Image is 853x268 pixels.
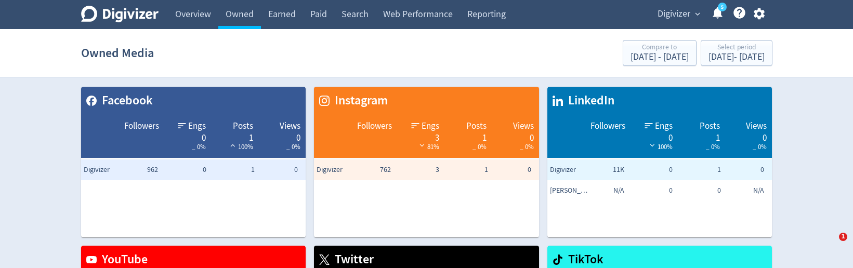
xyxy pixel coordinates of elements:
[257,159,306,180] td: 0
[647,141,658,149] img: negative-performance-white.svg
[623,40,697,66] button: Compare to[DATE] - [DATE]
[330,92,388,110] span: Instagram
[706,142,720,151] span: _ 0%
[84,165,125,175] span: Digivizer
[693,9,702,19] span: expand_more
[647,142,673,151] span: 100%
[631,52,689,62] div: [DATE] - [DATE]
[579,159,627,180] td: 11K
[708,52,765,62] div: [DATE] - [DATE]
[818,233,843,258] iframe: Intercom live chat
[192,142,206,151] span: _ 0%
[563,92,614,110] span: LinkedIn
[579,180,627,201] td: N/A
[161,159,209,180] td: 0
[627,159,675,180] td: 0
[317,165,358,175] span: Digivizer
[393,159,442,180] td: 3
[314,87,539,237] table: customized table
[81,36,154,70] h1: Owned Media
[81,87,306,237] table: customized table
[466,120,487,132] span: Posts
[402,132,439,140] div: 3
[718,3,727,11] a: 5
[188,120,206,132] span: Engs
[112,159,161,180] td: 962
[169,132,206,140] div: 0
[233,120,253,132] span: Posts
[513,120,534,132] span: Views
[209,159,257,180] td: 1
[701,40,772,66] button: Select period[DATE]- [DATE]
[357,120,392,132] span: Followers
[590,120,625,132] span: Followers
[550,165,592,175] span: Digivizer
[654,6,703,22] button: Digivizer
[417,141,427,149] img: negative-performance-white.svg
[345,159,393,180] td: 762
[700,120,720,132] span: Posts
[422,120,439,132] span: Engs
[450,132,487,140] div: 1
[280,120,300,132] span: Views
[708,44,765,52] div: Select period
[627,180,675,201] td: 0
[724,180,772,201] td: N/A
[730,132,767,140] div: 0
[520,142,534,151] span: _ 0%
[124,120,159,132] span: Followers
[753,142,767,151] span: _ 0%
[417,142,439,151] span: 81%
[675,159,724,180] td: 1
[228,141,238,149] img: positive-performance-white.svg
[286,142,300,151] span: _ 0%
[839,233,847,241] span: 1
[683,132,720,140] div: 1
[631,44,689,52] div: Compare to
[724,159,772,180] td: 0
[720,4,723,11] text: 5
[658,6,690,22] span: Digivizer
[228,142,253,151] span: 100%
[636,132,673,140] div: 0
[675,180,724,201] td: 0
[491,159,539,180] td: 0
[655,120,673,132] span: Engs
[473,142,487,151] span: _ 0%
[550,185,592,196] span: Emma Lo Russo
[746,120,767,132] span: Views
[442,159,490,180] td: 1
[264,132,300,140] div: 0
[97,92,153,110] span: Facebook
[547,87,772,237] table: customized table
[497,132,534,140] div: 0
[216,132,253,140] div: 1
